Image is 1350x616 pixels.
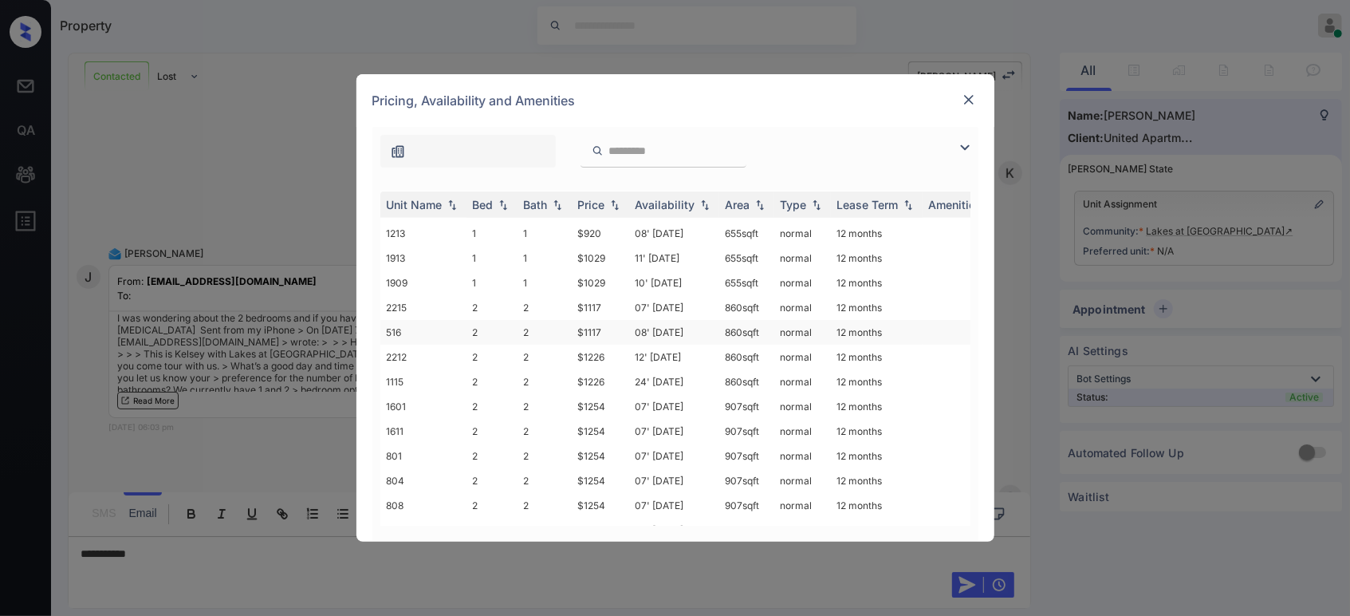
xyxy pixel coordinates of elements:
td: 2 [518,320,572,345]
td: 1 [518,270,572,295]
td: $1226 [572,369,629,394]
td: 12 months [831,270,923,295]
td: normal [774,295,831,320]
td: 2 [518,345,572,369]
td: 516 [380,320,466,345]
td: 901 [380,518,466,543]
td: normal [774,221,831,246]
img: sorting [900,199,916,211]
td: 2 [466,518,518,543]
td: 907 sqft [719,493,774,518]
div: Lease Term [837,198,899,211]
td: 655 sqft [719,246,774,270]
td: 07' [DATE] [629,295,719,320]
td: 24' [DATE] [629,369,719,394]
td: 07' [DATE] [629,493,719,518]
td: 1601 [380,394,466,419]
td: 1611 [380,419,466,444]
td: 2 [466,419,518,444]
td: 12' [DATE] [629,345,719,369]
td: 2 [466,345,518,369]
img: sorting [809,199,825,211]
div: Price [578,198,605,211]
td: $1254 [572,444,629,468]
td: 2 [518,444,572,468]
div: Area [726,198,750,211]
div: Pricing, Availability and Amenities [356,74,994,127]
td: 1115 [380,369,466,394]
td: 907 sqft [719,419,774,444]
td: 12 months [831,295,923,320]
div: Bed [473,198,494,211]
img: sorting [549,199,565,211]
td: 2 [466,295,518,320]
td: 2 [466,320,518,345]
td: 2 [466,468,518,493]
td: $1254 [572,419,629,444]
div: Type [781,198,807,211]
td: 07' [DATE] [629,444,719,468]
td: 1 [466,270,518,295]
td: $1254 [572,493,629,518]
td: normal [774,394,831,419]
td: 907 sqft [719,468,774,493]
td: normal [774,270,831,295]
td: $1029 [572,270,629,295]
td: 12 months [831,246,923,270]
td: 2 [518,394,572,419]
td: 907 sqft [719,394,774,419]
td: 860 sqft [719,320,774,345]
td: normal [774,320,831,345]
td: 12 months [831,221,923,246]
td: 655 sqft [719,221,774,246]
td: 860 sqft [719,295,774,320]
td: 08' [DATE] [629,221,719,246]
img: close [961,92,977,108]
td: 2 [466,369,518,394]
img: sorting [444,199,460,211]
td: normal [774,444,831,468]
td: normal [774,518,831,543]
td: 12 months [831,518,923,543]
img: sorting [752,199,768,211]
td: 2 [466,493,518,518]
td: 10' [DATE] [629,270,719,295]
td: 07' [DATE] [629,468,719,493]
td: 12 months [831,468,923,493]
td: $1254 [572,518,629,543]
td: 2 [518,369,572,394]
img: sorting [607,199,623,211]
td: 07' [DATE] [629,419,719,444]
td: normal [774,468,831,493]
td: 2 [518,468,572,493]
td: $920 [572,221,629,246]
div: Availability [636,198,695,211]
img: icon-zuma [955,138,974,157]
td: 12 months [831,419,923,444]
td: normal [774,419,831,444]
td: normal [774,345,831,369]
td: 860 sqft [719,345,774,369]
td: 2 [518,518,572,543]
td: 2212 [380,345,466,369]
td: 801 [380,444,466,468]
td: 907 sqft [719,518,774,543]
td: 12 months [831,444,923,468]
td: 07' [DATE] [629,394,719,419]
div: Amenities [929,198,982,211]
img: icon-zuma [592,144,604,158]
td: 07' [DATE] [629,518,719,543]
td: 2215 [380,295,466,320]
td: normal [774,246,831,270]
td: 11' [DATE] [629,246,719,270]
td: 1 [466,221,518,246]
td: 08' [DATE] [629,320,719,345]
td: $1029 [572,246,629,270]
td: 2 [518,419,572,444]
td: 808 [380,493,466,518]
div: Bath [524,198,548,211]
td: 1 [466,246,518,270]
td: normal [774,493,831,518]
td: 804 [380,468,466,493]
td: 2 [466,394,518,419]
